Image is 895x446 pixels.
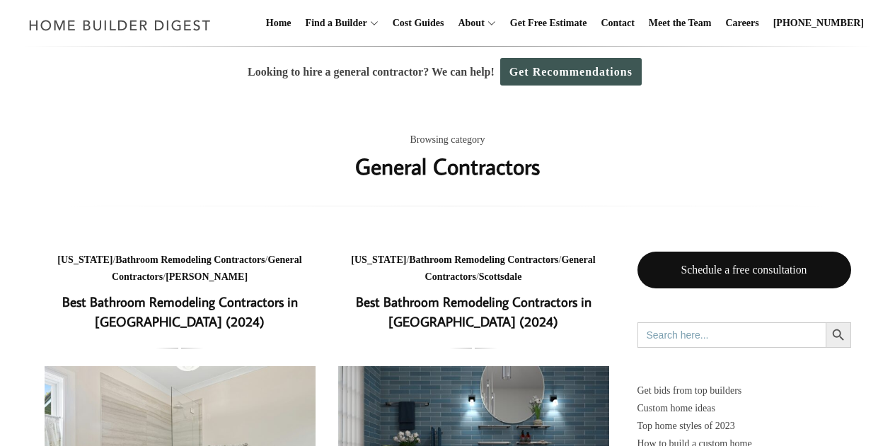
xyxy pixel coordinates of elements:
a: Scottsdale [479,271,522,282]
a: Get Free Estimate [504,1,593,46]
a: Bathroom Remodeling Contractors [409,254,558,265]
h1: General Contractors [355,149,540,183]
img: Home Builder Digest [23,11,217,39]
a: Schedule a free consultation [637,252,851,289]
svg: Search [831,327,846,343]
a: Custom home ideas [637,399,851,417]
div: / / / [45,252,316,286]
div: / / / [338,252,609,286]
p: Get bids from top builders [637,382,851,399]
a: About [452,1,484,46]
span: Browsing category [410,131,485,149]
a: General Contractors [425,254,596,283]
a: Get Recommendations [500,58,642,86]
a: Top home styles of 2023 [637,417,851,435]
a: Find a Builder [300,1,367,46]
a: General Contractors [112,254,302,283]
a: Home [260,1,297,46]
a: Best Bathroom Remodeling Contractors in [GEOGRAPHIC_DATA] (2024) [356,293,591,331]
input: Search here... [637,322,826,348]
a: Cost Guides [387,1,450,46]
a: [US_STATE] [351,254,406,265]
a: Contact [595,1,640,46]
a: Best Bathroom Remodeling Contractors in [GEOGRAPHIC_DATA] (2024) [62,293,298,331]
a: Bathroom Remodeling Contractors [115,254,265,265]
a: Meet the Team [643,1,717,46]
a: [PHONE_NUMBER] [768,1,870,46]
a: Careers [720,1,765,46]
a: [US_STATE] [57,254,112,265]
a: [PERSON_NAME] [166,271,248,282]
